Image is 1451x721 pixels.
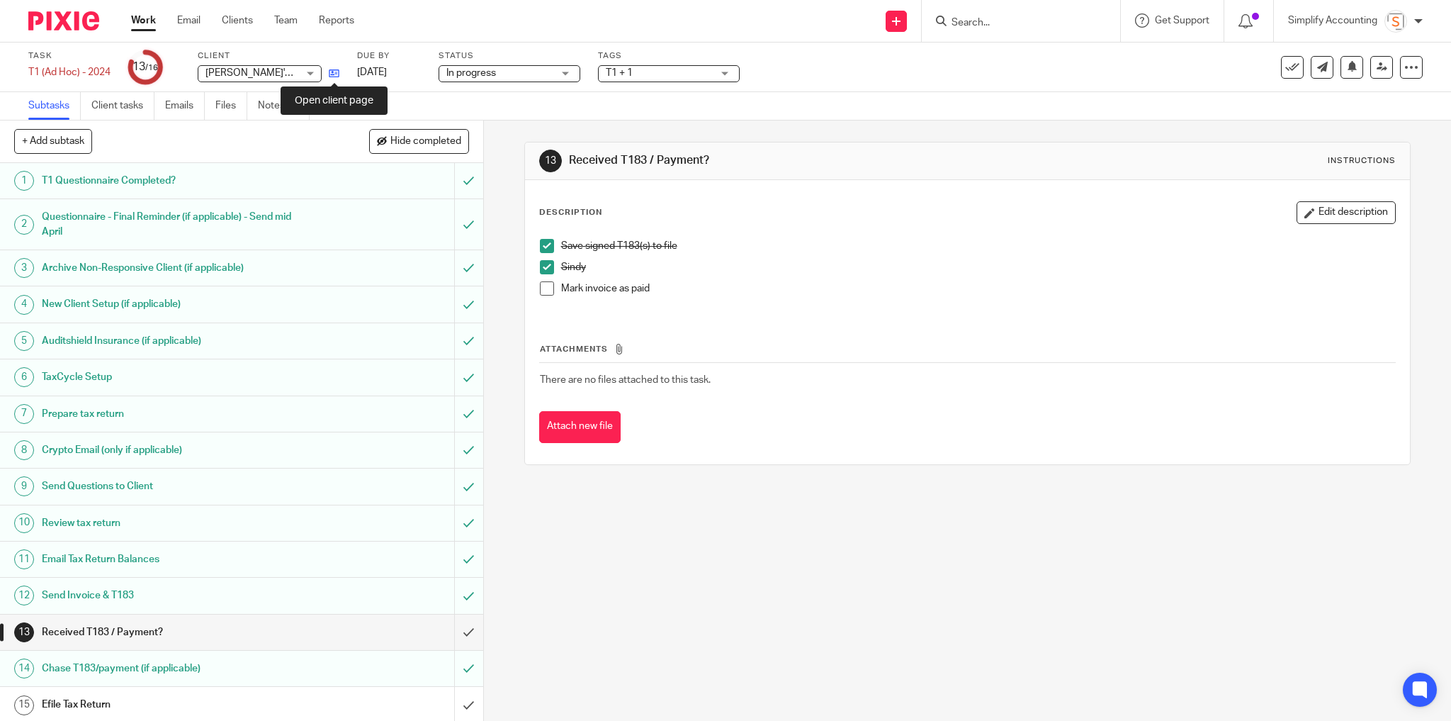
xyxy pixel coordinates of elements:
[42,622,307,643] h1: Received T183 / Payment?
[540,345,608,353] span: Attachments
[145,64,158,72] small: /16
[540,375,711,385] span: There are no files attached to this task.
[369,129,469,153] button: Hide completed
[132,59,158,75] div: 13
[42,694,307,715] h1: Efile Tax Return
[320,92,375,120] a: Audit logs
[42,549,307,570] h1: Email Tax Return Balances
[28,92,81,120] a: Subtasks
[42,170,307,191] h1: T1 Questionnaire Completed?
[177,13,201,28] a: Email
[28,50,111,62] label: Task
[42,257,307,279] h1: Archive Non-Responsive Client (if applicable)
[14,622,34,642] div: 13
[91,92,154,120] a: Client tasks
[131,13,156,28] a: Work
[42,476,307,497] h1: Send Questions to Client
[1288,13,1377,28] p: Simplify Accounting
[42,585,307,606] h1: Send Invoice & T183
[42,367,307,388] h1: TaxCycle Setup
[14,331,34,351] div: 5
[439,50,580,62] label: Status
[598,50,740,62] label: Tags
[1297,201,1396,224] button: Edit description
[446,68,496,78] span: In progress
[1155,16,1209,26] span: Get Support
[539,150,562,172] div: 13
[357,50,421,62] label: Due by
[561,281,1396,296] p: Mark invoice as paid
[14,476,34,496] div: 9
[539,207,602,218] p: Description
[561,239,1396,253] p: Save signed T183(s) to file
[42,403,307,425] h1: Prepare tax return
[14,659,34,678] div: 14
[14,295,34,315] div: 4
[42,330,307,352] h1: Auditshield Insurance (if applicable)
[1384,10,1407,33] img: Screenshot%202023-11-29%20141159.png
[28,65,111,79] div: T1 (Ad Hoc) - 2024
[198,50,339,62] label: Client
[14,129,92,153] button: + Add subtask
[950,17,1078,30] input: Search
[390,136,461,147] span: Hide completed
[14,404,34,424] div: 7
[14,440,34,460] div: 8
[539,411,621,443] button: Attach new file
[28,11,99,30] img: Pixie
[42,513,307,534] h1: Review tax return
[42,206,307,242] h1: Questionnaire - Final Reminder (if applicable) - Send mid April
[215,92,247,120] a: Files
[14,171,34,191] div: 1
[205,68,345,78] span: [PERSON_NAME]'s Welding Inc.
[606,68,633,78] span: T1 + 1
[561,260,1396,274] p: Sindy
[42,294,307,315] h1: New Client Setup (if applicable)
[42,440,307,461] h1: Crypto Email (only if applicable)
[14,215,34,235] div: 2
[42,658,307,679] h1: Chase T183/payment (if applicable)
[14,367,34,387] div: 6
[222,13,253,28] a: Clients
[14,549,34,569] div: 11
[569,153,998,168] h1: Received T183 / Payment?
[319,13,354,28] a: Reports
[14,586,34,605] div: 12
[165,92,205,120] a: Emails
[357,67,387,77] span: [DATE]
[14,258,34,278] div: 3
[258,92,310,120] a: Notes (0)
[1328,155,1396,167] div: Instructions
[274,13,298,28] a: Team
[14,695,34,715] div: 15
[14,513,34,533] div: 10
